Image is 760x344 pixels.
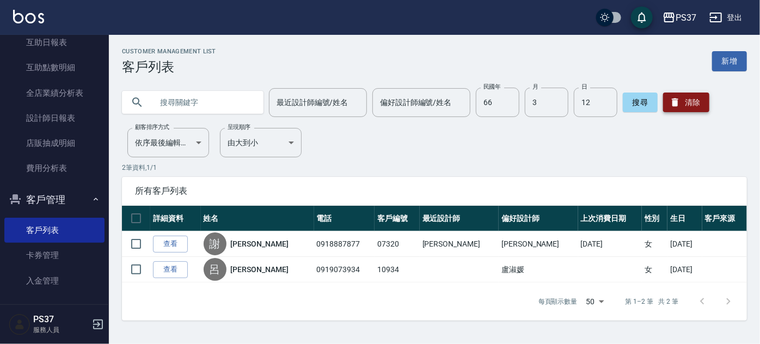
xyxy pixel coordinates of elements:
button: 商品管理 [4,298,105,326]
div: PS37 [676,11,696,24]
label: 月 [532,83,538,91]
a: 互助日報表 [4,30,105,55]
th: 電話 [314,206,375,231]
div: 謝 [204,232,226,255]
th: 姓名 [201,206,314,231]
p: 第 1–2 筆 共 2 筆 [626,297,678,306]
button: 登出 [705,8,747,28]
a: 費用分析表 [4,156,105,181]
h2: Customer Management List [122,48,216,55]
button: 清除 [663,93,709,112]
td: [PERSON_NAME] [499,231,578,257]
button: PS37 [658,7,701,29]
label: 顧客排序方式 [135,123,169,131]
a: 查看 [153,236,188,253]
th: 生日 [667,206,702,231]
img: Person [9,314,30,335]
td: 0918887877 [314,231,375,257]
div: 依序最後編輯時間 [127,128,209,157]
span: 所有客戶列表 [135,186,734,196]
label: 民國年 [483,83,500,91]
td: 女 [642,257,667,282]
div: 呂 [204,258,226,281]
p: 2 筆資料, 1 / 1 [122,163,747,173]
th: 客戶來源 [702,206,747,231]
input: 搜尋關鍵字 [152,88,255,117]
a: 入金管理 [4,268,105,293]
td: 0919073934 [314,257,375,282]
th: 上次消費日期 [578,206,642,231]
h3: 客戶列表 [122,59,216,75]
button: save [631,7,653,28]
a: 互助點數明細 [4,55,105,80]
th: 客戶編號 [375,206,419,231]
a: [PERSON_NAME] [231,238,289,249]
a: 客戶列表 [4,218,105,243]
img: Logo [13,10,44,23]
label: 日 [581,83,587,91]
a: [PERSON_NAME] [231,264,289,275]
th: 最近設計師 [420,206,499,231]
td: [DATE] [667,257,702,282]
a: 查看 [153,261,188,278]
a: 全店業績分析表 [4,81,105,106]
p: 每頁顯示數量 [538,297,578,306]
a: 卡券管理 [4,243,105,268]
td: 盧淑媛 [499,257,578,282]
td: 07320 [375,231,419,257]
p: 服務人員 [33,325,89,335]
td: [DATE] [667,231,702,257]
th: 詳細資料 [150,206,201,231]
div: 由大到小 [220,128,302,157]
button: 客戶管理 [4,186,105,214]
a: 設計師日報表 [4,106,105,131]
td: [DATE] [578,231,642,257]
div: 50 [582,287,608,316]
td: 女 [642,231,667,257]
a: 店販抽成明細 [4,131,105,156]
h5: PS37 [33,314,89,325]
label: 呈現順序 [228,123,250,131]
td: [PERSON_NAME] [420,231,499,257]
th: 性別 [642,206,667,231]
td: 10934 [375,257,419,282]
button: 搜尋 [623,93,658,112]
a: 新增 [712,51,747,71]
th: 偏好設計師 [499,206,578,231]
